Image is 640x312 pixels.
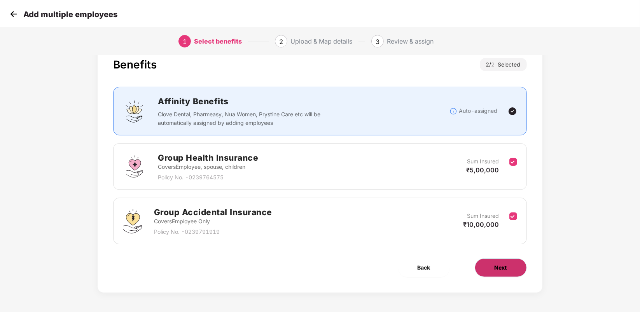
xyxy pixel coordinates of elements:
[158,110,325,127] p: Clove Dental, Pharmeasy, Nua Women, Prystine Care etc will be automatically assigned by adding em...
[491,61,498,68] span: 2
[154,228,272,236] p: Policy No. - 0239791919
[158,151,258,164] h2: Group Health Insurance
[158,163,258,171] p: Covers Employee, spouse, children
[123,155,146,178] img: svg+xml;base64,PHN2ZyBpZD0iR3JvdXBfSGVhbHRoX0luc3VyYW5jZSIgZGF0YS1uYW1lPSJHcm91cCBIZWFsdGggSW5zdX...
[475,258,527,277] button: Next
[290,35,352,47] div: Upload & Map details
[467,166,499,174] span: ₹5,00,000
[154,217,272,226] p: Covers Employee Only
[158,173,258,182] p: Policy No. - 0239764575
[194,35,242,47] div: Select benefits
[495,263,507,272] span: Next
[183,38,187,46] span: 1
[508,107,517,116] img: svg+xml;base64,PHN2ZyBpZD0iVGljay0yNHgyNCIgeG1sbnM9Imh0dHA6Ly93d3cudzMub3JnLzIwMDAvc3ZnIiB3aWR0aD...
[387,35,434,47] div: Review & assign
[467,212,499,220] p: Sum Insured
[279,38,283,46] span: 2
[158,95,437,108] h2: Affinity Benefits
[480,58,527,71] div: 2 / Selected
[463,221,499,228] span: ₹10,00,000
[449,107,457,115] img: svg+xml;base64,PHN2ZyBpZD0iSW5mb18tXzMyeDMyIiBkYXRhLW5hbWU9IkluZm8gLSAzMngzMiIgeG1sbnM9Imh0dHA6Ly...
[467,157,499,166] p: Sum Insured
[154,206,272,219] h2: Group Accidental Insurance
[123,209,142,233] img: svg+xml;base64,PHN2ZyB4bWxucz0iaHR0cDovL3d3dy53My5vcmcvMjAwMC9zdmciIHdpZHRoPSI0OS4zMjEiIGhlaWdodD...
[8,8,19,20] img: svg+xml;base64,PHN2ZyB4bWxucz0iaHR0cDovL3d3dy53My5vcmcvMjAwMC9zdmciIHdpZHRoPSIzMCIgaGVpZ2h0PSIzMC...
[459,107,498,115] p: Auto-assigned
[398,258,450,277] button: Back
[123,100,146,123] img: svg+xml;base64,PHN2ZyBpZD0iQWZmaW5pdHlfQmVuZWZpdHMiIGRhdGEtbmFtZT0iQWZmaW5pdHkgQmVuZWZpdHMiIHhtbG...
[418,263,430,272] span: Back
[23,10,117,19] p: Add multiple employees
[113,58,157,71] div: Benefits
[376,38,379,46] span: 3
